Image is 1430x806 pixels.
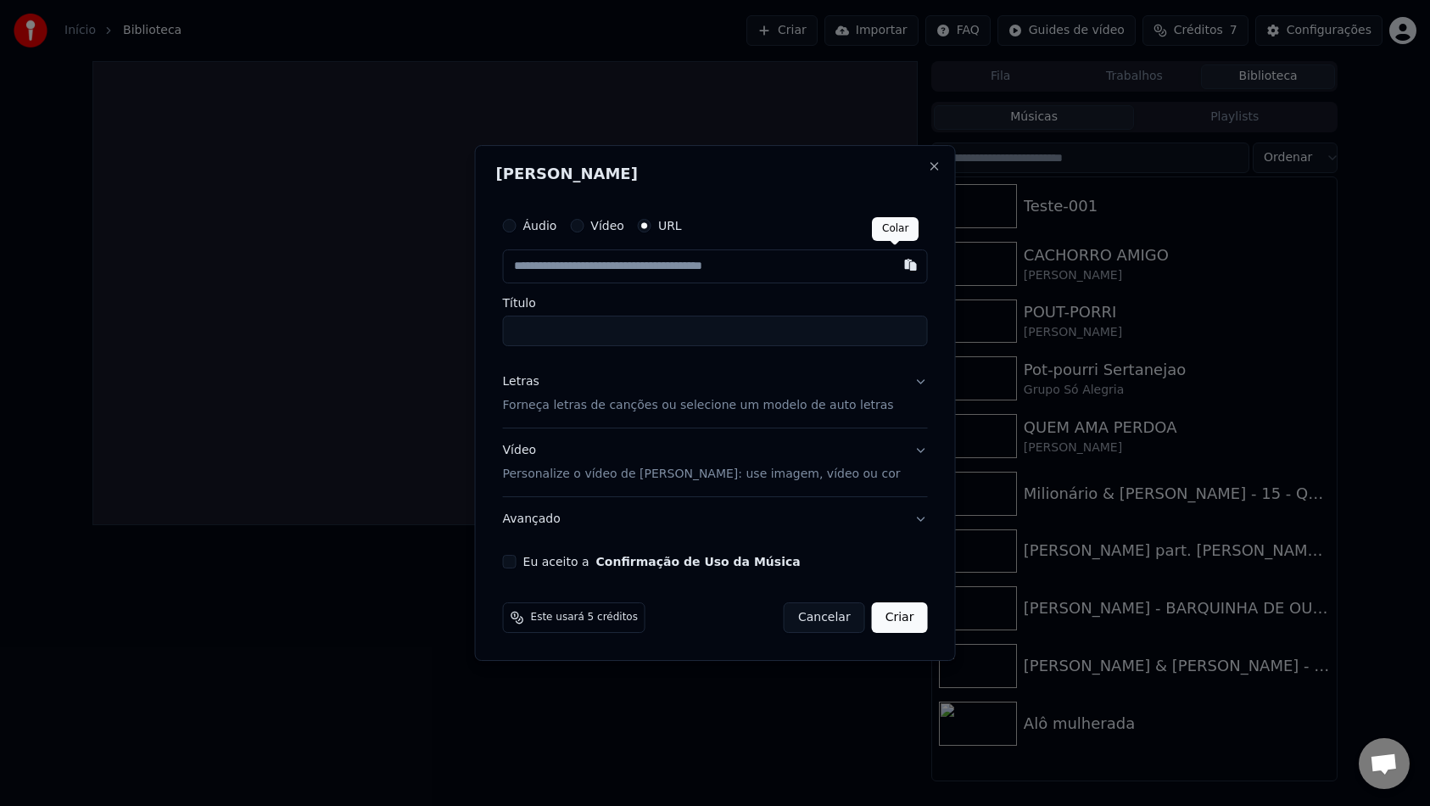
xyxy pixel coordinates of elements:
[496,166,935,182] h2: [PERSON_NAME]
[872,602,928,633] button: Criar
[503,497,928,541] button: Avançado
[658,220,682,232] label: URL
[503,297,928,309] label: Título
[503,428,928,496] button: VídeoPersonalize o vídeo de [PERSON_NAME]: use imagem, vídeo ou cor
[590,220,624,232] label: Vídeo
[503,442,901,483] div: Vídeo
[523,220,557,232] label: Áudio
[872,217,919,241] div: Colar
[503,466,901,483] p: Personalize o vídeo de [PERSON_NAME]: use imagem, vídeo ou cor
[523,556,801,568] label: Eu aceito a
[503,373,539,390] div: Letras
[503,397,894,414] p: Forneça letras de canções ou selecione um modelo de auto letras
[503,360,928,428] button: LetrasForneça letras de canções ou selecione um modelo de auto letras
[531,611,638,624] span: Este usará 5 créditos
[596,556,801,568] button: Eu aceito a
[784,602,865,633] button: Cancelar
